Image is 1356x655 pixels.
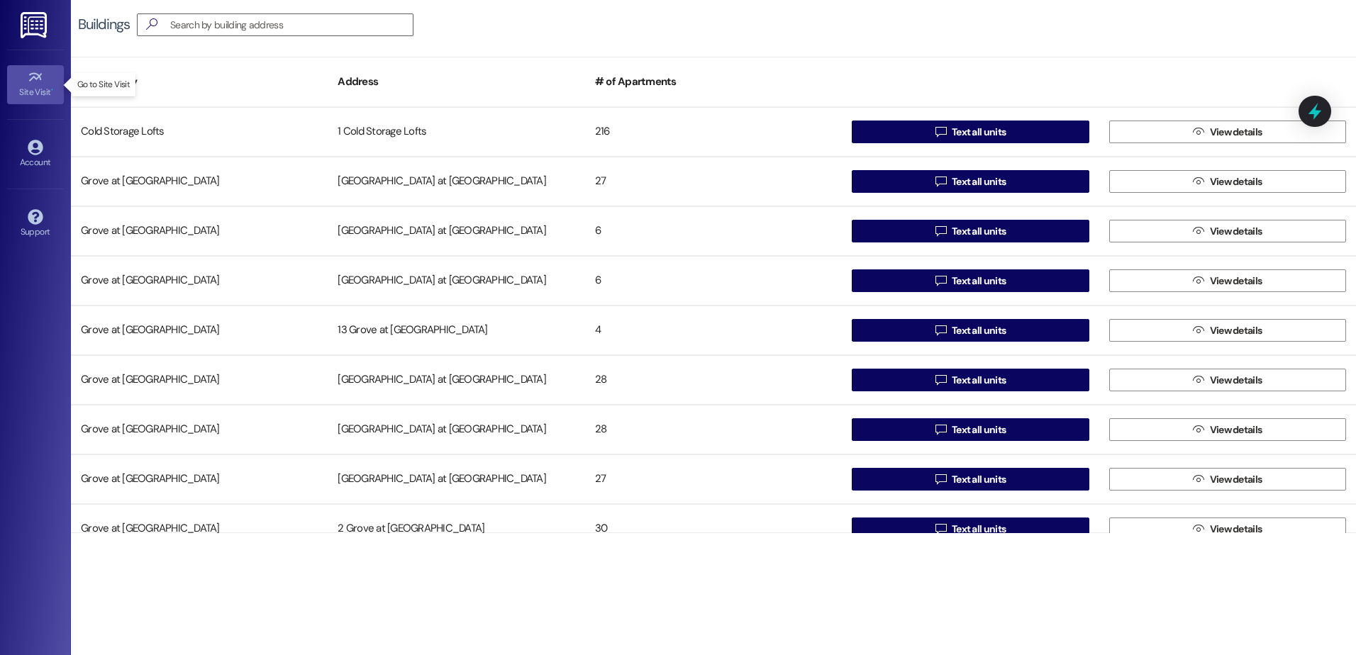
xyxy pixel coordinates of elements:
button: View details [1109,319,1346,342]
button: View details [1109,418,1346,441]
i:  [1193,325,1204,336]
div: Grove at [GEOGRAPHIC_DATA] [71,217,328,245]
input: Search by building address [170,15,413,35]
div: Grove at [GEOGRAPHIC_DATA] [71,465,328,493]
button: Text all units [852,319,1089,342]
div: Address [328,65,584,99]
span: Text all units [952,522,1006,537]
span: View details [1210,373,1262,388]
div: # of Apartments [585,65,842,99]
i:  [1193,126,1204,138]
div: 4 [585,316,842,345]
i:  [935,176,946,187]
button: View details [1109,269,1346,292]
button: Text all units [852,170,1089,193]
i:  [935,523,946,534]
i:  [935,225,946,237]
i:  [1193,176,1204,187]
p: Go to Site Visit [77,79,130,91]
button: Text all units [852,369,1089,391]
span: Text all units [952,224,1006,239]
button: Text all units [852,468,1089,491]
div: 6 [585,217,842,245]
a: Account [7,135,64,174]
div: 30 [585,515,842,543]
a: Support [7,205,64,243]
span: Text all units [952,373,1006,388]
i:  [1193,474,1204,485]
div: 2 Grove at [GEOGRAPHIC_DATA] [328,515,584,543]
div: 6 [585,267,842,295]
i:  [1193,275,1204,286]
div: [GEOGRAPHIC_DATA] at [GEOGRAPHIC_DATA] [328,217,584,245]
div: 27 [585,167,842,196]
div: 27 [585,465,842,493]
div: Grove at [GEOGRAPHIC_DATA] [71,316,328,345]
div: [GEOGRAPHIC_DATA] at [GEOGRAPHIC_DATA] [328,366,584,394]
div: 13 Grove at [GEOGRAPHIC_DATA] [328,316,584,345]
div: [GEOGRAPHIC_DATA] at [GEOGRAPHIC_DATA] [328,415,584,444]
a: Site Visit • [7,65,64,103]
span: Text all units [952,323,1006,338]
span: Text all units [952,472,1006,487]
button: View details [1109,468,1346,491]
button: Text all units [852,220,1089,242]
span: View details [1210,174,1262,189]
i:  [935,126,946,138]
button: Text all units [852,121,1089,143]
span: Text all units [952,274,1006,289]
i:  [935,374,946,386]
button: View details [1109,170,1346,193]
button: Text all units [852,517,1089,540]
button: View details [1109,121,1346,143]
div: Community [71,65,328,99]
button: Text all units [852,418,1089,441]
div: Grove at [GEOGRAPHIC_DATA] [71,515,328,543]
div: [GEOGRAPHIC_DATA] at [GEOGRAPHIC_DATA] [328,167,584,196]
button: View details [1109,220,1346,242]
img: ResiDesk Logo [21,12,50,38]
i:  [1193,225,1204,237]
span: Text all units [952,125,1006,140]
div: 1 Cold Storage Lofts [328,118,584,146]
span: View details [1210,274,1262,289]
button: View details [1109,517,1346,540]
span: View details [1210,224,1262,239]
i:  [1193,374,1204,386]
i:  [1193,523,1204,534]
div: Grove at [GEOGRAPHIC_DATA] [71,267,328,295]
div: Cold Storage Lofts [71,118,328,146]
button: Text all units [852,269,1089,292]
span: View details [1210,522,1262,537]
span: View details [1210,472,1262,487]
div: [GEOGRAPHIC_DATA] at [GEOGRAPHIC_DATA] [328,267,584,295]
div: Buildings [78,17,130,32]
div: Grove at [GEOGRAPHIC_DATA] [71,415,328,444]
div: Grove at [GEOGRAPHIC_DATA] [71,366,328,394]
button: View details [1109,369,1346,391]
span: View details [1210,125,1262,140]
div: 28 [585,415,842,444]
span: Text all units [952,174,1006,189]
span: Text all units [952,422,1006,437]
span: • [51,85,53,95]
div: Grove at [GEOGRAPHIC_DATA] [71,167,328,196]
span: View details [1210,323,1262,338]
i:  [935,424,946,435]
i:  [1193,424,1204,435]
i:  [935,275,946,286]
div: [GEOGRAPHIC_DATA] at [GEOGRAPHIC_DATA] [328,465,584,493]
div: 28 [585,366,842,394]
i:  [140,17,163,32]
span: View details [1210,422,1262,437]
i:  [935,325,946,336]
i:  [935,474,946,485]
div: 216 [585,118,842,146]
